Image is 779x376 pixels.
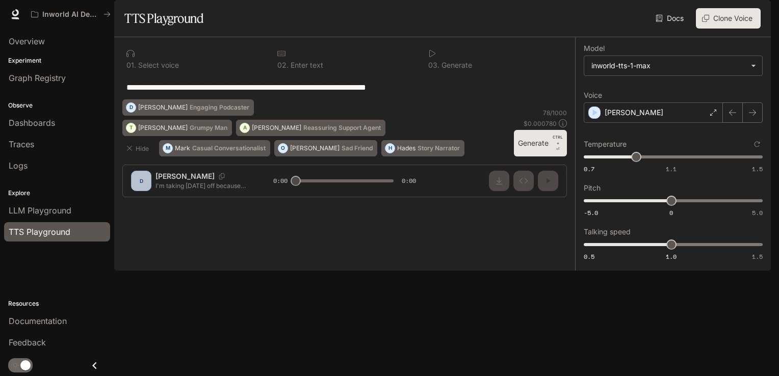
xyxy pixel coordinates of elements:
a: Docs [654,8,688,29]
p: Story Narrator [418,145,460,151]
span: 0.7 [584,165,594,173]
p: Casual Conversationalist [192,145,266,151]
p: 0 3 . [428,62,439,69]
button: MMarkCasual Conversationalist [159,140,270,156]
div: H [385,140,395,156]
span: 1.5 [752,165,763,173]
p: Pitch [584,184,601,192]
p: 78 / 1000 [543,109,567,117]
p: Enter text [289,62,323,69]
span: 5.0 [752,208,763,217]
p: [PERSON_NAME] [138,125,188,131]
span: 1.1 [666,165,677,173]
div: O [278,140,288,156]
p: [PERSON_NAME] [252,125,301,131]
div: D [126,99,136,116]
span: 1.5 [752,252,763,261]
p: Temperature [584,141,627,148]
p: 0 1 . [126,62,136,69]
p: Engaging Podcaster [190,104,249,111]
p: [PERSON_NAME] [138,104,188,111]
p: Hades [397,145,416,151]
p: Reassuring Support Agent [303,125,381,131]
p: [PERSON_NAME] [290,145,340,151]
span: 1.0 [666,252,677,261]
div: A [240,120,249,136]
button: O[PERSON_NAME]Sad Friend [274,140,377,156]
button: Clone Voice [696,8,761,29]
p: Generate [439,62,472,69]
p: [PERSON_NAME] [605,108,663,118]
button: T[PERSON_NAME]Grumpy Man [122,120,232,136]
p: Inworld AI Demos [42,10,99,19]
p: CTRL + [553,134,563,146]
div: inworld-tts-1-max [584,56,762,75]
button: HHadesStory Narrator [381,140,464,156]
div: M [163,140,172,156]
button: GenerateCTRL +⏎ [514,130,567,156]
p: Select voice [136,62,179,69]
p: Model [584,45,605,52]
button: Reset to default [751,139,763,150]
p: 0 2 . [277,62,289,69]
button: D[PERSON_NAME]Engaging Podcaster [122,99,254,116]
p: ⏎ [553,134,563,152]
p: Mark [175,145,190,151]
button: All workspaces [27,4,115,24]
p: Talking speed [584,228,631,235]
p: $ 0.000780 [524,119,557,128]
p: Voice [584,92,602,99]
p: Sad Friend [342,145,373,151]
h1: TTS Playground [124,8,203,29]
span: 0 [669,208,673,217]
div: T [126,120,136,136]
button: A[PERSON_NAME]Reassuring Support Agent [236,120,385,136]
span: -5.0 [584,208,598,217]
p: Grumpy Man [190,125,227,131]
div: inworld-tts-1-max [591,61,746,71]
span: 0.5 [584,252,594,261]
button: Hide [122,140,155,156]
